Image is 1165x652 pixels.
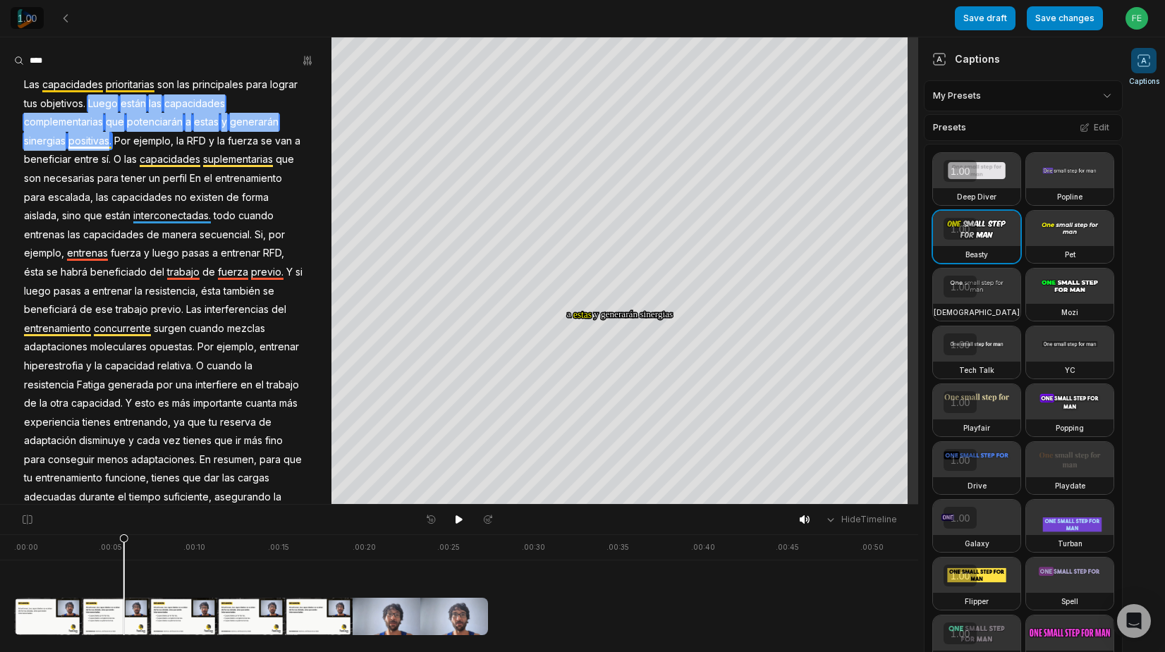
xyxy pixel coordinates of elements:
span: estas [193,113,220,132]
span: entrenas [66,244,109,263]
span: capacidades [163,94,226,113]
span: forma [240,188,270,207]
span: resistencia, [144,282,200,301]
span: tienes [81,413,112,432]
span: previo. [250,263,285,282]
span: interconectadas. [132,207,212,226]
span: las [66,226,82,245]
span: y [207,132,216,151]
span: Y [124,394,133,413]
span: Por [196,338,215,357]
span: mezclas [226,319,267,338]
span: luego [23,282,52,301]
span: más [278,394,299,413]
span: ir [234,431,243,450]
span: durante [78,488,116,507]
span: entrenando, [112,413,172,432]
span: entrenar [219,244,262,263]
span: un [147,169,161,188]
span: resumen, [212,450,258,469]
span: existen [188,188,225,207]
span: adecuadas [23,488,78,507]
span: la [216,132,226,151]
span: también [222,282,262,301]
span: suficiente, [162,488,213,507]
span: de [78,300,94,319]
div: Presets [924,114,1123,141]
span: tus [23,94,39,113]
span: la [243,357,254,376]
span: objetivos. [39,94,87,113]
span: habrá [59,263,89,282]
span: se [262,282,276,301]
span: las [147,94,163,113]
span: cargas [236,469,271,488]
span: beneficiar [23,150,73,169]
span: trabajo [166,263,201,282]
span: reserva [219,413,257,432]
span: que [186,413,207,432]
span: una [174,376,194,395]
button: Save changes [1027,6,1103,30]
span: opuestas. [148,338,196,357]
span: Si, [253,226,267,245]
span: trabajo [265,376,300,395]
span: capacidades [82,226,145,245]
span: de [225,188,240,207]
h3: Playfair [963,422,990,433]
span: principales [191,75,245,94]
span: capacidades [110,188,173,207]
span: ejemplo, [132,132,175,151]
span: de [145,226,161,245]
span: cuando [205,357,243,376]
h3: Turban [1058,538,1082,549]
span: el [202,169,214,188]
h3: Playdate [1055,480,1085,491]
span: si [294,263,304,282]
span: entrenamiento [23,319,92,338]
span: son [156,75,176,94]
span: que [83,207,104,226]
span: no [173,188,188,207]
span: capacidad [104,357,156,376]
span: a [293,132,302,151]
h3: Popping [1056,422,1084,433]
span: Por [113,132,132,151]
span: previo. [150,300,185,319]
span: se [45,263,59,282]
span: Y [285,263,294,282]
span: el [254,376,265,395]
span: trabajo [114,300,150,319]
span: necesarias [42,169,96,188]
span: RFD, [262,244,286,263]
span: y [142,244,151,263]
span: se [260,132,274,151]
span: asegurando [213,488,272,507]
span: tienes [150,469,181,488]
span: del [148,263,166,282]
span: adaptaciones. [130,450,198,469]
span: concurrente [92,319,152,338]
span: Fatiga [75,376,106,395]
span: a [211,244,219,263]
span: ésta [23,263,45,282]
h3: Tech Talk [959,364,994,376]
span: son [23,169,42,188]
span: importante [192,394,244,413]
span: la [133,282,144,301]
h3: Galaxy [965,538,989,549]
span: vez [161,431,182,450]
span: ejemplo, [215,338,258,357]
span: capacidades [41,75,104,94]
span: van [274,132,293,151]
div: Captions [932,51,1000,66]
span: Las [185,300,203,319]
span: en [239,376,254,395]
span: ésta [200,282,222,301]
span: experiencia [23,413,81,432]
span: entrenar [258,338,300,357]
span: es [157,394,171,413]
span: del [270,300,288,319]
span: lograr [269,75,299,94]
span: fuerza [109,244,142,263]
